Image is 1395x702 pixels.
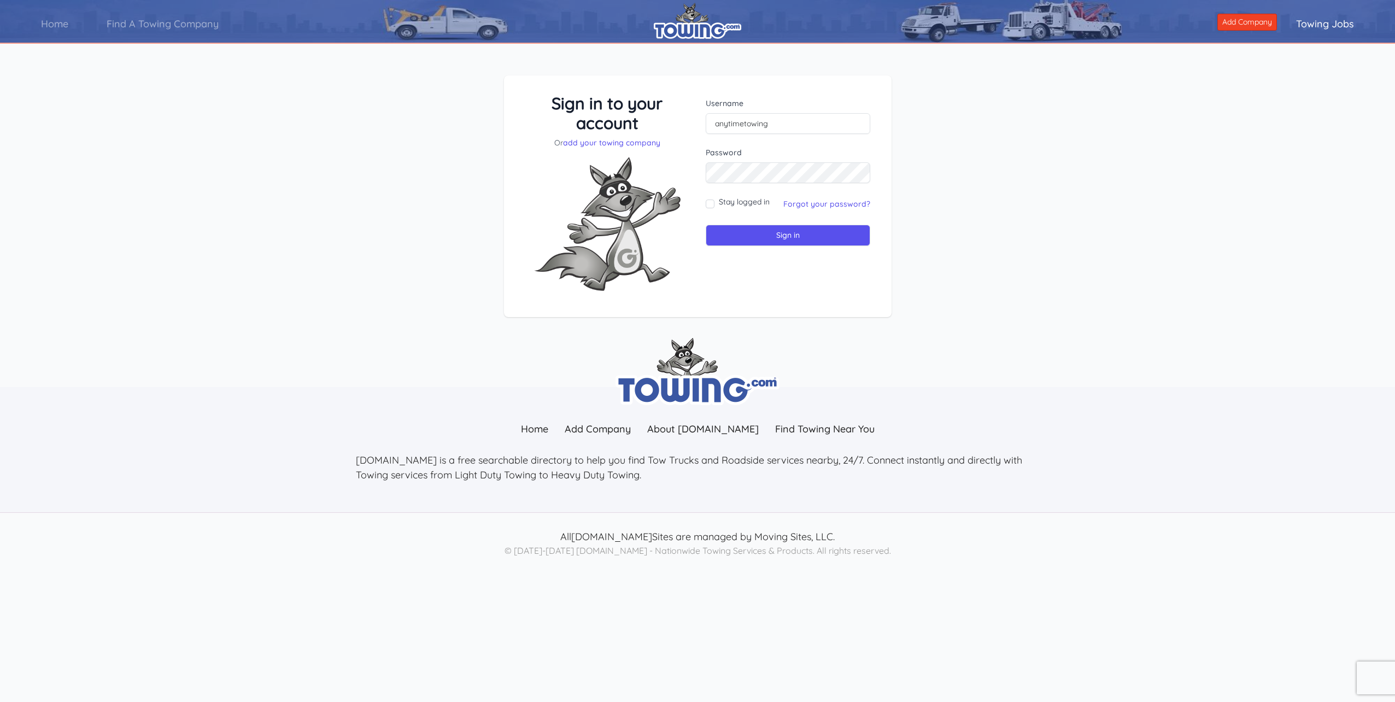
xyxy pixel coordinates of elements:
[356,529,1039,544] p: All Sites are managed by Moving Sites, LLC.
[525,148,689,300] img: Fox-Excited.png
[1217,14,1277,31] a: Add Company
[719,196,770,207] label: Stay logged in
[783,199,870,209] a: Forgot your password?
[1277,8,1373,39] a: Towing Jobs
[525,137,690,148] p: Or
[563,138,660,148] a: add your towing company
[767,417,883,441] a: Find Towing Near You
[513,417,556,441] a: Home
[356,453,1039,482] p: [DOMAIN_NAME] is a free searchable directory to help you find Tow Trucks and Roadside services ne...
[654,3,741,39] img: logo.png
[706,225,870,246] input: Sign in
[706,98,870,109] label: Username
[525,93,690,133] h3: Sign in to your account
[22,8,87,39] a: Home
[639,417,767,441] a: About [DOMAIN_NAME]
[556,417,639,441] a: Add Company
[571,530,652,543] a: [DOMAIN_NAME]
[616,338,779,405] img: towing
[505,545,891,556] span: © [DATE]-[DATE] [DOMAIN_NAME] - Nationwide Towing Services & Products. All rights reserved.
[706,147,870,158] label: Password
[87,8,238,39] a: Find A Towing Company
